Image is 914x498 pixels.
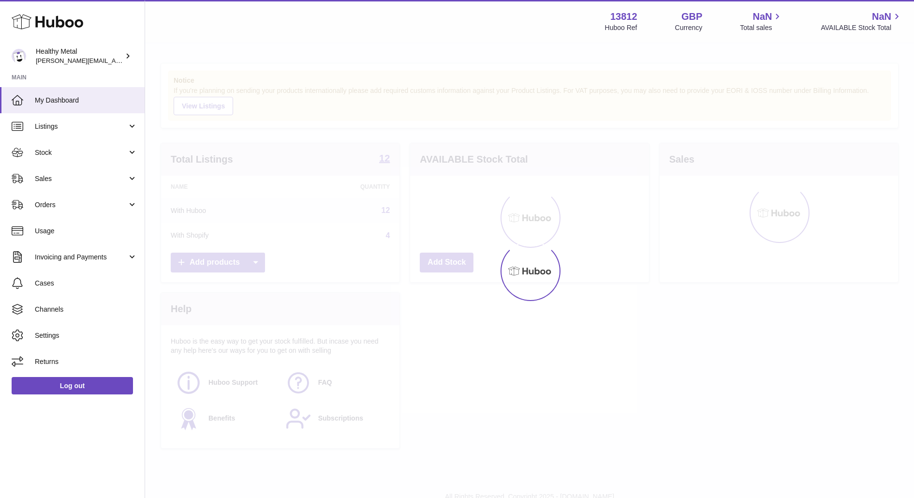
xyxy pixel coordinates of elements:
span: NaN [872,10,891,23]
a: NaN AVAILABLE Stock Total [821,10,902,32]
span: Cases [35,279,137,288]
span: Channels [35,305,137,314]
span: Listings [35,122,127,131]
span: Stock [35,148,127,157]
div: Currency [675,23,703,32]
span: My Dashboard [35,96,137,105]
span: Returns [35,357,137,366]
span: NaN [752,10,772,23]
span: [PERSON_NAME][EMAIL_ADDRESS][DOMAIN_NAME] [36,57,194,64]
span: Sales [35,174,127,183]
div: Healthy Metal [36,47,123,65]
a: Log out [12,377,133,394]
span: Invoicing and Payments [35,253,127,262]
strong: 13812 [610,10,637,23]
span: AVAILABLE Stock Total [821,23,902,32]
img: jose@healthy-metal.com [12,49,26,63]
div: Huboo Ref [605,23,637,32]
strong: GBP [681,10,702,23]
span: Settings [35,331,137,340]
span: Orders [35,200,127,210]
span: Total sales [740,23,783,32]
span: Usage [35,226,137,236]
a: NaN Total sales [740,10,783,32]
